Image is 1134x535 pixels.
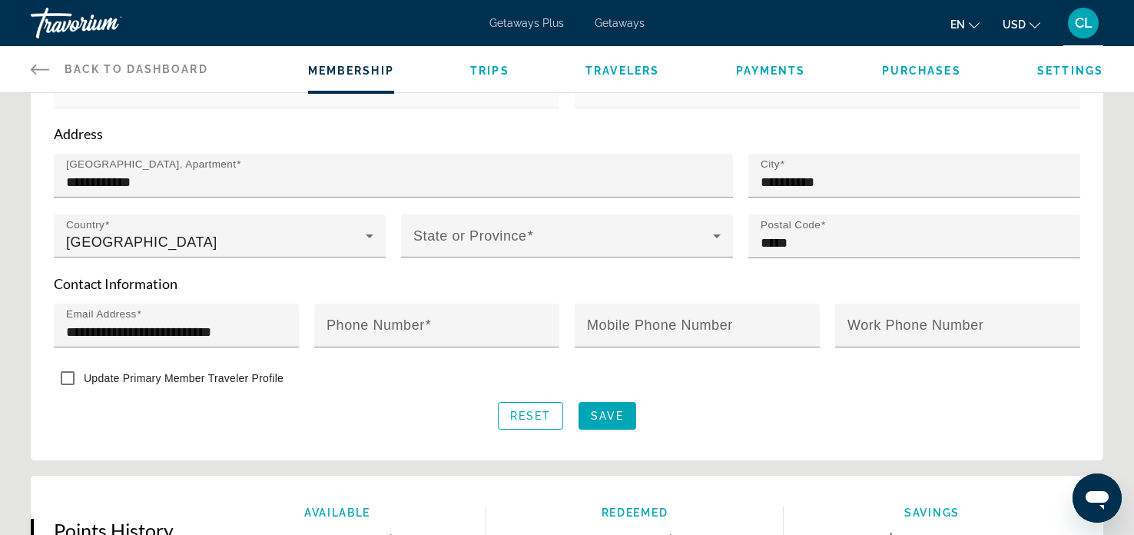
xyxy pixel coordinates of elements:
a: Travelers [585,65,659,77]
span: en [950,18,965,31]
span: [GEOGRAPHIC_DATA] [66,234,217,250]
mat-label: Country [66,219,104,231]
mat-label: State or Province [413,228,527,244]
mat-label: Postal Code [761,219,821,231]
a: Payments [736,65,806,77]
a: Purchases [882,65,961,77]
button: User Menu [1063,7,1103,39]
span: USD [1003,18,1026,31]
button: Change language [950,13,980,35]
a: Settings [1037,65,1103,77]
a: Trips [470,65,509,77]
p: Contact Information [54,275,1080,292]
button: Change currency [1003,13,1040,35]
span: Reset [510,410,552,422]
span: Save [591,410,624,422]
mat-label: Email Address [66,308,137,320]
p: Redeemed [486,507,783,519]
mat-label: Work Phone Number [847,317,983,333]
mat-label: Mobile Phone Number [587,317,733,333]
a: Back to Dashboard [31,46,208,92]
span: Back to Dashboard [65,63,208,75]
p: Savings [784,507,1080,519]
mat-label: [GEOGRAPHIC_DATA], Apartment [66,158,236,170]
button: Save [579,402,636,430]
a: Getaways [595,17,645,29]
iframe: Button to launch messaging window [1073,474,1122,523]
a: Travorium [31,3,184,43]
button: Reset [498,402,564,430]
a: Membership [308,65,394,77]
a: Getaways Plus [489,17,564,29]
mat-label: Phone Number [327,317,425,333]
span: CL [1075,15,1093,31]
span: Update Primary Member Traveler Profile [84,372,283,384]
p: Address [54,125,1080,142]
mat-label: City [761,158,780,170]
p: Available [189,507,486,519]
